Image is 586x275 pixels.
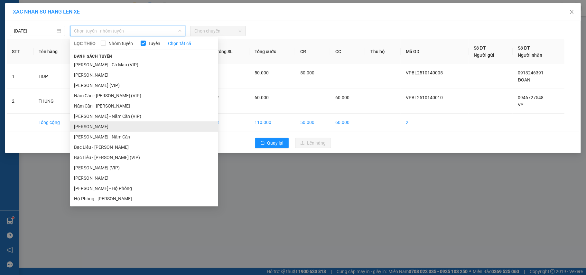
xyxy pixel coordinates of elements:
td: 60.000 [330,114,365,131]
li: Bạc Liêu - [PERSON_NAME] (VIP) [70,152,218,163]
li: [PERSON_NAME] [70,70,218,80]
span: 0913246391 [518,70,544,75]
b: GỬI : VP [PERSON_NAME] [8,47,112,57]
th: Thu hộ [365,39,401,64]
span: down [178,29,182,33]
li: Bạc Liêu - [PERSON_NAME] [70,142,218,152]
span: Tuyến [146,40,163,47]
span: Danh sách tuyến [70,53,116,59]
img: logo.jpg [8,8,40,40]
td: 50.000 [295,114,330,131]
span: Người nhận [518,52,542,58]
span: Chọn chuyến [194,26,242,36]
a: Chọn tất cả [168,40,191,47]
td: 2 [401,114,469,131]
td: 110.000 [249,114,295,131]
span: rollback [260,141,265,146]
li: Năm Căn - [PERSON_NAME] [70,101,218,111]
span: 60.000 [255,95,269,100]
span: 50.000 [255,70,269,75]
th: Tổng SL [211,39,249,64]
td: THUNG [33,89,79,114]
th: Tổng cước [249,39,295,64]
li: [PERSON_NAME] - Cà Mau (VIP) [70,60,218,70]
td: HOP [33,64,79,89]
span: VPBL2510140010 [406,95,443,100]
span: 60.000 [335,95,349,100]
span: ĐOAN [518,77,530,82]
li: Hotline: 02839552959 [60,24,269,32]
button: rollbackQuay lại [255,138,289,148]
li: [PERSON_NAME] (VIP) [70,80,218,90]
th: Mã GD [401,39,469,64]
td: 3 [211,114,249,131]
th: Tên hàng [33,39,79,64]
span: Người gửi [474,52,494,58]
li: 26 Phó Cơ Điều, Phường 12 [60,16,269,24]
button: Close [563,3,581,21]
li: [PERSON_NAME] - Hộ Phòng [70,183,218,194]
li: [PERSON_NAME] (VIP) [70,163,218,173]
span: Chọn tuyến - nhóm tuyến [74,26,181,36]
td: 2 [7,89,33,114]
button: uploadLên hàng [295,138,331,148]
span: XÁC NHẬN SỐ HÀNG LÊN XE [13,9,80,15]
th: STT [7,39,33,64]
th: CR [295,39,330,64]
span: 0946727548 [518,95,544,100]
td: Tổng cộng [33,114,79,131]
span: 50.000 [300,70,314,75]
span: close [569,9,574,14]
li: [PERSON_NAME] [70,173,218,183]
td: 1 [7,64,33,89]
li: [PERSON_NAME] - Năm Căn [70,132,218,142]
li: Hộ Phòng - [PERSON_NAME] [70,194,218,204]
li: [PERSON_NAME] [70,121,218,132]
li: Năm Căn - [PERSON_NAME] (VIP) [70,90,218,101]
input: 14/10/2025 [14,27,55,34]
th: CC [330,39,365,64]
span: VY [518,102,523,107]
span: Số ĐT [474,45,486,51]
span: Số ĐT [518,45,530,51]
span: Nhóm tuyến [106,40,135,47]
span: VPBL2510140005 [406,70,443,75]
li: [PERSON_NAME] - Năm Căn (VIP) [70,111,218,121]
span: LỌC THEO [74,40,96,47]
span: Quay lại [267,139,284,147]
